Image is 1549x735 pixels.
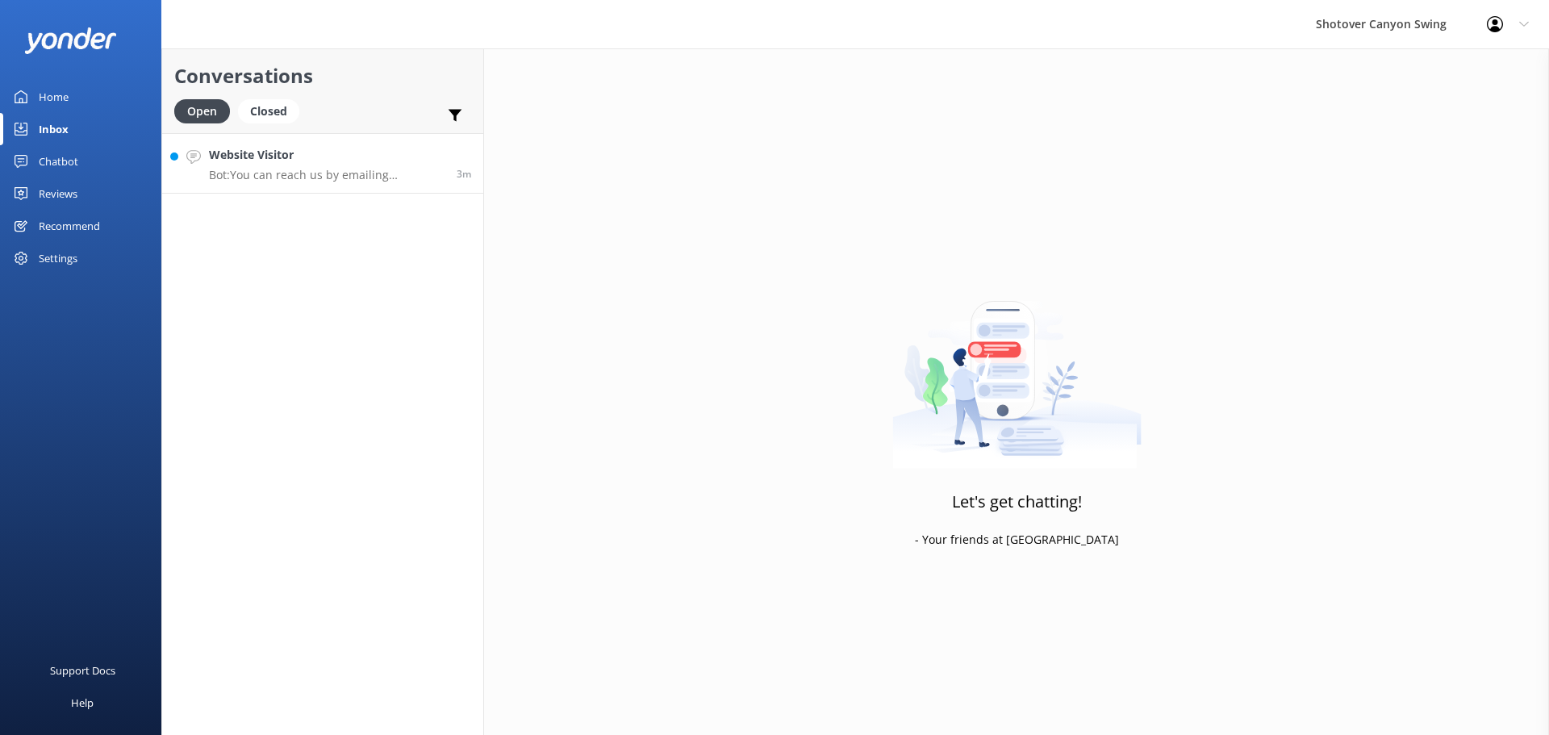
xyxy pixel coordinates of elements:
[50,654,115,687] div: Support Docs
[892,267,1142,469] img: artwork of a man stealing a conversation from at giant smartphone
[39,145,78,177] div: Chatbot
[174,61,471,91] h2: Conversations
[39,81,69,113] div: Home
[952,489,1082,515] h3: Let's get chatting!
[174,102,238,119] a: Open
[39,210,100,242] div: Recommend
[174,99,230,123] div: Open
[209,146,445,164] h4: Website Visitor
[39,177,77,210] div: Reviews
[162,133,483,194] a: Website VisitorBot:You can reach us by emailing [EMAIL_ADDRESS][DOMAIN_NAME] or give us a ring at...
[39,242,77,274] div: Settings
[24,27,117,54] img: yonder-white-logo.png
[915,531,1119,549] p: - Your friends at [GEOGRAPHIC_DATA]
[39,113,69,145] div: Inbox
[71,687,94,719] div: Help
[238,102,307,119] a: Closed
[238,99,299,123] div: Closed
[457,167,471,181] span: Sep 17 2025 12:03pm (UTC +12:00) Pacific/Auckland
[209,168,445,182] p: Bot: You can reach us by emailing [EMAIL_ADDRESS][DOMAIN_NAME] or give us a ring at [PHONE_NUMBER].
